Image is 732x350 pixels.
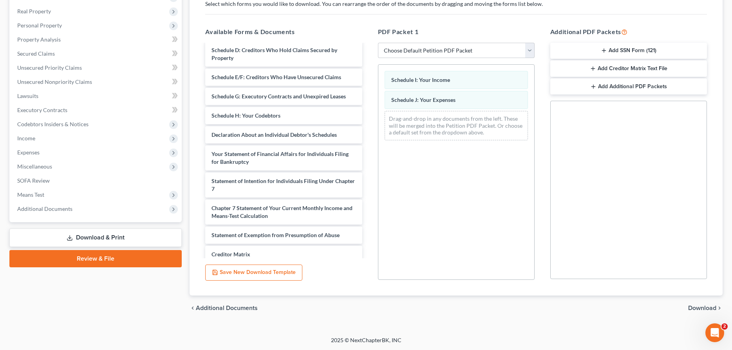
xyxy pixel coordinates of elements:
span: Declaration About an Individual Debtor's Schedules [211,131,337,138]
span: Codebtors Insiders & Notices [17,121,89,127]
span: Creditor Matrix [211,251,250,258]
h5: PDF Packet 1 [378,27,535,36]
span: 2 [721,323,728,330]
button: Add Additional PDF Packets [550,78,707,95]
button: Save New Download Template [205,265,302,281]
span: Personal Property [17,22,62,29]
span: Schedule H: Your Codebtors [211,112,280,119]
span: Statement of Exemption from Presumption of Abuse [211,232,340,238]
a: Review & File [9,250,182,267]
span: Your Statement of Financial Affairs for Individuals Filing for Bankruptcy [211,151,349,165]
button: Add Creditor Matrix Text File [550,60,707,77]
span: Schedule G: Executory Contracts and Unexpired Leases [211,93,346,100]
span: Additional Documents [196,305,258,311]
a: Download & Print [9,228,182,247]
span: Miscellaneous [17,163,52,170]
i: chevron_right [716,305,723,311]
a: chevron_left Additional Documents [190,305,258,311]
h5: Additional PDF Packets [550,27,707,36]
span: Lawsuits [17,92,38,99]
a: Secured Claims [11,47,182,61]
h5: Available Forms & Documents [205,27,362,36]
span: Additional Documents [17,205,72,212]
span: Real Property [17,8,51,15]
a: Lawsuits [11,89,182,103]
span: Statement of Intention for Individuals Filing Under Chapter 7 [211,178,355,192]
span: Unsecured Nonpriority Claims [17,78,92,85]
span: Schedule E/F: Creditors Who Have Unsecured Claims [211,74,341,80]
span: Schedule D: Creditors Who Hold Claims Secured by Property [211,47,337,61]
span: Secured Claims [17,50,55,57]
a: SOFA Review [11,174,182,188]
a: Property Analysis [11,33,182,47]
i: chevron_left [190,305,196,311]
span: SOFA Review [17,177,50,184]
div: Drag-and-drop in any documents from the left. These will be merged into the Petition PDF Packet. ... [385,111,528,140]
iframe: Intercom live chat [705,323,724,342]
a: Unsecured Priority Claims [11,61,182,75]
span: Executory Contracts [17,107,67,113]
span: Download [688,305,716,311]
span: Means Test [17,191,44,198]
span: Chapter 7 Statement of Your Current Monthly Income and Means-Test Calculation [211,205,352,219]
span: Property Analysis [17,36,61,43]
button: Download chevron_right [688,305,723,311]
span: Schedule I: Your Income [391,76,450,83]
a: Unsecured Nonpriority Claims [11,75,182,89]
a: Executory Contracts [11,103,182,117]
span: Income [17,135,35,141]
span: Expenses [17,149,40,156]
span: Unsecured Priority Claims [17,64,82,71]
button: Add SSN Form (121) [550,43,707,59]
span: Schedule J: Your Expenses [391,96,455,103]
